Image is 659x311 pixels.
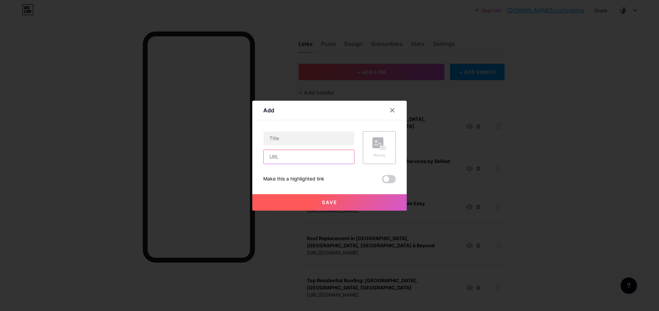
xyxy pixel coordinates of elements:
div: Add [263,106,274,114]
input: Title [264,132,354,145]
span: Save [322,199,337,205]
div: Picture [372,153,386,158]
div: Make this a highlighted link [263,175,324,183]
input: URL [264,150,354,164]
button: Save [252,194,407,211]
